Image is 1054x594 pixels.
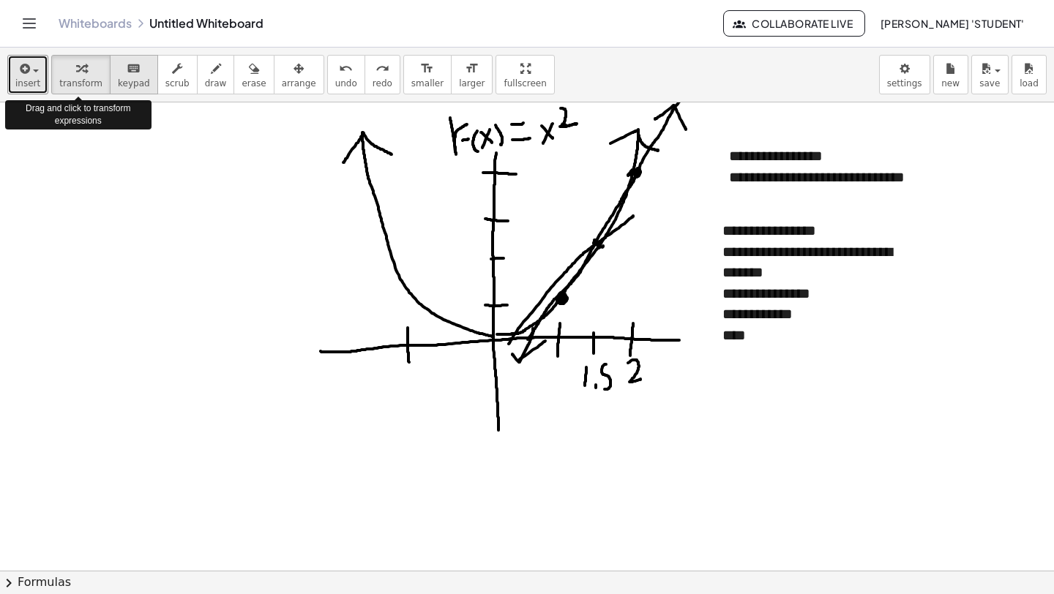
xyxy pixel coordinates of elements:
[941,78,960,89] span: new
[335,78,357,89] span: undo
[1012,55,1047,94] button: load
[933,55,968,94] button: new
[1020,78,1039,89] span: load
[5,100,152,129] div: Drag and click to transform expressions
[51,55,111,94] button: transform
[887,78,922,89] span: settings
[339,60,353,78] i: undo
[127,60,141,78] i: keyboard
[880,17,1025,30] span: [PERSON_NAME] 'student'
[233,55,274,94] button: erase
[451,55,493,94] button: format_sizelarger
[496,55,554,94] button: fullscreen
[242,78,266,89] span: erase
[403,55,452,94] button: format_sizesmaller
[736,17,853,30] span: Collaborate Live
[979,78,1000,89] span: save
[879,55,930,94] button: settings
[971,55,1009,94] button: save
[282,78,316,89] span: arrange
[59,16,132,31] a: Whiteboards
[411,78,444,89] span: smaller
[118,78,150,89] span: keypad
[868,10,1036,37] button: [PERSON_NAME] 'student'
[15,78,40,89] span: insert
[375,60,389,78] i: redo
[110,55,158,94] button: keyboardkeypad
[465,60,479,78] i: format_size
[59,78,102,89] span: transform
[723,10,865,37] button: Collaborate Live
[205,78,227,89] span: draw
[18,12,41,35] button: Toggle navigation
[373,78,392,89] span: redo
[274,55,324,94] button: arrange
[157,55,198,94] button: scrub
[504,78,546,89] span: fullscreen
[459,78,485,89] span: larger
[420,60,434,78] i: format_size
[365,55,400,94] button: redoredo
[165,78,190,89] span: scrub
[7,55,48,94] button: insert
[197,55,235,94] button: draw
[327,55,365,94] button: undoundo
